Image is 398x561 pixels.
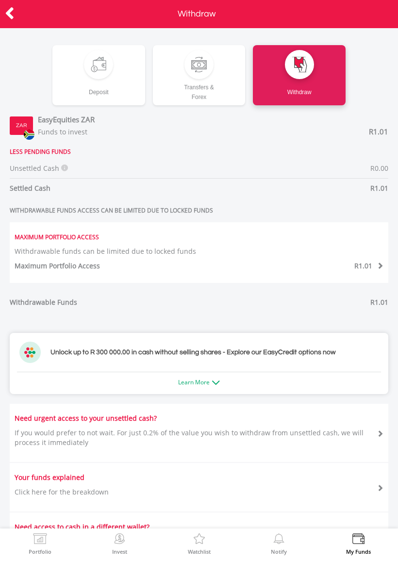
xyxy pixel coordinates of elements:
span: Unsettled Cash [10,164,59,173]
a: Portfolio [29,533,51,554]
img: ec-arrow-down.png [212,380,220,385]
strong: Need access to cash in a different wallet? [15,522,149,531]
img: View Funds [351,533,366,547]
img: View Portfolio [33,533,48,547]
strong: Maximum Portfolio Access [15,261,100,270]
strong: MAXIMUM PORTFOLIO ACCESS [15,233,99,241]
a: Withdraw [253,45,346,105]
strong: LESS PENDING FUNDS [10,148,71,156]
span: R1.01 [369,127,388,136]
span: R1.01 [370,297,388,307]
a: Notify [271,533,287,554]
p: Withdrawable funds can be limited due to locked funds [15,247,383,256]
span: R1.01 [354,261,372,270]
a: Watchlist [188,533,211,554]
label: My Funds [346,549,371,554]
label: Invest [112,549,127,554]
label: Watchlist [188,549,211,554]
a: Deposit [52,45,145,105]
a: Invest [112,533,127,554]
img: View Notifications [271,533,286,547]
strong: WITHDRAWABLE FUNDS ACCESS CAN BE LIMITED DUE TO LOCKED FUNDS [10,206,213,214]
span: R1.01 [370,183,388,193]
p: If you would prefer to not wait. For just 0.2% of the value you wish to withdraw from unsettled c... [15,428,377,447]
div: Transfers & Forex [153,79,246,102]
a: Transfers &Forex [153,45,246,105]
strong: Your funds explained [15,473,84,482]
p: Click here for the breakdown [15,487,109,497]
label: ZAR [16,122,27,130]
strong: Withdrawable Funds [10,297,77,307]
img: Invest Now [112,533,127,547]
label: Notify [271,549,287,554]
img: ec-flower.svg [19,342,41,363]
a: Learn More [178,378,220,386]
img: Watchlist [192,533,207,547]
img: zar.png [24,129,34,140]
label: EasyEquities ZAR [38,115,95,125]
span: Funds to invest [38,127,87,136]
label: Portfolio [29,549,51,554]
strong: Need urgent access to your unsettled cash? [15,413,157,423]
div: Deposit [52,79,145,97]
strong: Settled Cash [10,183,50,193]
h3: Unlock up to R 300 000.00 in cash without selling shares - Explore our EasyCredit options now [50,347,336,357]
div: Withdraw [253,79,346,97]
span: R0.00 [370,164,388,173]
a: My Funds [346,533,371,554]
